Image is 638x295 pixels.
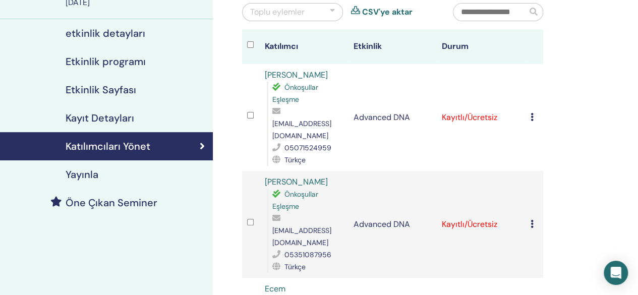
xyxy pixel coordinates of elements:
[362,6,413,18] a: CSV'ye aktar
[66,112,134,124] h4: Kayıt Detayları
[260,29,349,64] th: Katılımcı
[272,190,318,211] span: Önkoşullar Eşleşme
[66,84,136,96] h4: Etkinlik Sayfası
[265,176,328,187] a: [PERSON_NAME]
[284,155,306,164] span: Türkçe
[66,197,157,209] h4: Öne Çıkan Seminer
[66,27,145,39] h4: etkinlik detayları
[272,83,318,104] span: Önkoşullar Eşleşme
[284,262,306,271] span: Türkçe
[604,261,628,285] div: Open Intercom Messenger
[250,6,305,18] div: Toplu eylemler
[437,29,526,64] th: Durum
[265,70,328,80] a: [PERSON_NAME]
[272,226,331,247] span: [EMAIL_ADDRESS][DOMAIN_NAME]
[348,64,437,171] td: Advanced DNA
[66,140,150,152] h4: Katılımcıları Yönet
[348,171,437,278] td: Advanced DNA
[348,29,437,64] th: Etkinlik
[284,143,331,152] span: 05071524959
[272,119,331,140] span: [EMAIL_ADDRESS][DOMAIN_NAME]
[66,55,146,68] h4: Etkinlik programı
[66,168,98,181] h4: Yayınla
[284,250,331,259] span: 05351087956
